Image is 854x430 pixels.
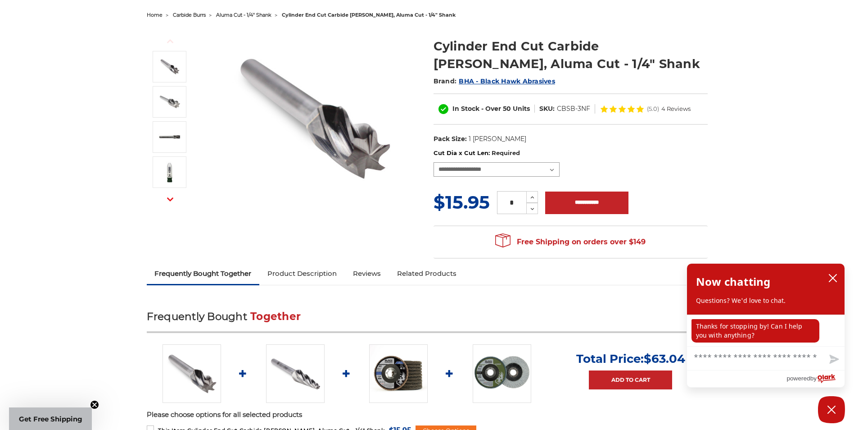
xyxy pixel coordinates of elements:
dd: CBSB-3NF [557,104,590,114]
img: cylinder end cut aluma cut carbide burr - 1/4 inch shank [158,126,181,148]
img: 1/4" cylinder end cut aluma cut carbide bur [158,161,181,183]
span: - Over [481,105,501,113]
button: close chatbox [826,271,840,285]
span: Frequently Bought [147,310,247,323]
p: Questions? We'd love to chat. [696,296,836,305]
small: Required [492,149,520,156]
img: SB-3NF cylinder end cut shape carbide burr 1/4" shank [158,55,181,78]
p: Thanks for stopping by! Can I help you with anything? [691,319,819,343]
span: Units [513,105,530,113]
span: 4 Reviews [661,106,691,112]
span: Get Free Shipping [19,415,82,423]
a: Powered by Olark [786,371,845,387]
span: Together [250,310,301,323]
button: Close Chatbox [818,396,845,423]
span: $63.04 [644,352,685,366]
h1: Cylinder End Cut Carbide [PERSON_NAME], Aluma Cut - 1/4" Shank [434,37,708,73]
button: Next [159,190,181,209]
dt: SKU: [539,104,555,114]
span: cylinder end cut carbide [PERSON_NAME], aluma cut - 1/4" shank [282,12,456,18]
label: Cut Dia x Cut Len: [434,149,708,158]
a: Add to Cart [589,371,672,389]
p: Total Price: [576,352,685,366]
span: Free Shipping on orders over $149 [495,233,646,251]
span: powered [786,373,810,384]
a: Related Products [389,264,465,284]
span: Brand: [434,77,457,85]
a: Reviews [345,264,389,284]
a: Product Description [259,264,345,284]
span: In Stock [452,105,479,113]
button: Previous [159,32,181,51]
p: Please choose options for all selected products [147,410,708,420]
span: $15.95 [434,191,490,213]
button: Send message [822,349,845,370]
a: aluma cut - 1/4" shank [216,12,271,18]
a: BHA - Black Hawk Abrasives [459,77,555,85]
a: carbide burrs [173,12,206,18]
span: by [810,373,817,384]
div: chat [687,315,845,346]
div: Get Free ShippingClose teaser [9,407,92,430]
dd: 1 [PERSON_NAME] [469,134,526,144]
img: SB-3NF cylinder end cut shape carbide burr 1/4" shank [163,344,221,403]
a: Frequently Bought Together [147,264,260,284]
dt: Pack Size: [434,134,467,144]
span: (5.0) [647,106,659,112]
img: SB-3NF cylinder end cut shape carbide burr 1/4" shank [224,28,404,208]
a: home [147,12,163,18]
h2: Now chatting [696,273,770,291]
button: Close teaser [90,400,99,409]
img: SB-5NF cylinder end cut shape carbide burr 1/4" shank [158,91,181,113]
div: olark chatbox [687,263,845,388]
span: 50 [503,105,511,113]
